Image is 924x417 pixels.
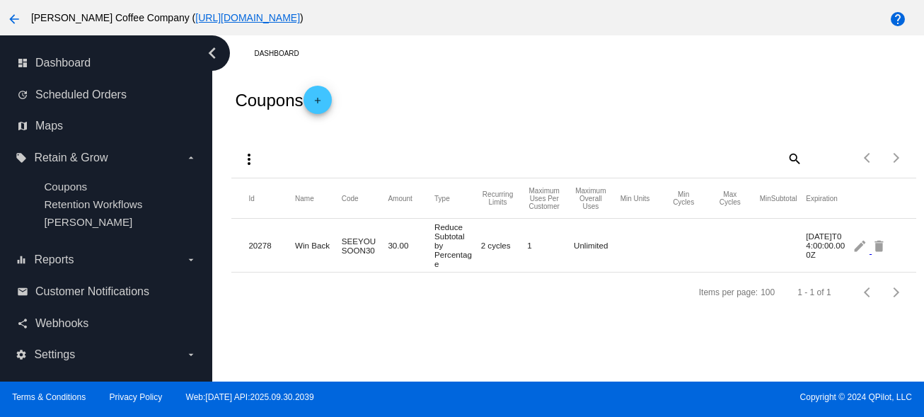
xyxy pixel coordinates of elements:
span: Retain & Grow [34,152,108,164]
mat-cell: Win Back [295,237,342,253]
button: Change sorting for Id [248,194,254,202]
a: email Customer Notifications [17,280,197,303]
div: 1 - 1 of 1 [797,287,831,297]
i: arrow_drop_down [185,152,197,164]
a: Terms & Conditions [12,392,86,402]
button: Change sorting for CustomerConversionLimits [527,187,561,210]
button: Change sorting for ExpirationDate [806,194,837,202]
mat-cell: 2 cycles [481,237,528,253]
a: update Scheduled Orders [17,84,197,106]
button: Next page [882,144,911,172]
a: [URL][DOMAIN_NAME] [195,12,300,23]
i: share [17,318,28,329]
mat-icon: add [309,96,326,113]
a: people_outline Customers [17,375,197,398]
a: Retention Workflows [44,198,142,210]
h2: Coupons [235,86,331,114]
mat-icon: arrow_back [6,11,23,28]
i: local_offer [16,152,27,164]
i: dashboard [17,57,28,69]
mat-cell: 30.00 [388,237,434,253]
a: Privacy Policy [110,392,163,402]
span: [PERSON_NAME] Coffee Company ( ) [31,12,304,23]
a: Dashboard [254,42,311,64]
span: Settings [34,348,75,361]
a: Coupons [44,181,87,193]
span: Customers [35,380,90,393]
button: Change sorting for DiscountType [434,194,450,202]
button: Previous page [854,144,882,172]
i: map [17,120,28,132]
mat-icon: more_vert [241,151,258,168]
i: update [17,89,28,101]
i: people_outline [17,381,28,392]
button: Change sorting for SiteConversionLimits [574,187,608,210]
button: Previous page [854,278,882,307]
button: Change sorting for MaxCycles [713,190,747,206]
mat-cell: 1 [527,237,574,253]
i: arrow_drop_down [185,349,197,360]
span: Reports [34,253,74,266]
mat-icon: edit [853,234,870,256]
mat-icon: help [889,11,906,28]
i: arrow_drop_down [185,254,197,265]
button: Change sorting for MinUnits [620,194,650,202]
button: Change sorting for RecurringLimits [481,190,515,206]
a: map Maps [17,115,197,137]
a: [PERSON_NAME] [44,216,132,228]
span: Copyright © 2024 QPilot, LLC [474,392,912,402]
mat-icon: delete [872,234,889,256]
button: Change sorting for MinSubtotal [760,194,797,202]
i: email [17,286,28,297]
button: Change sorting for Name [295,194,314,202]
mat-cell: Unlimited [574,237,620,253]
a: dashboard Dashboard [17,52,197,74]
mat-cell: [DATE]T04:00:00.000Z [806,228,853,263]
a: share Webhooks [17,312,197,335]
div: 100 [761,287,775,297]
button: Change sorting for MinCycles [666,190,700,206]
span: Maps [35,120,63,132]
mat-icon: search [785,147,802,169]
a: Web:[DATE] API:2025.09.30.2039 [186,392,314,402]
div: Items per page: [699,287,758,297]
button: Change sorting for Amount [388,194,412,202]
span: Dashboard [35,57,91,69]
span: Scheduled Orders [35,88,127,101]
button: Change sorting for Code [342,194,359,202]
span: Webhooks [35,317,88,330]
span: Customer Notifications [35,285,149,298]
button: Next page [882,278,911,307]
i: equalizer [16,254,27,265]
i: chevron_left [201,42,224,64]
mat-cell: SEEYOUSOON30 [342,233,388,258]
i: settings [16,349,27,360]
mat-cell: Reduce Subtotal by Percentage [434,219,481,272]
mat-cell: 20278 [248,237,295,253]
